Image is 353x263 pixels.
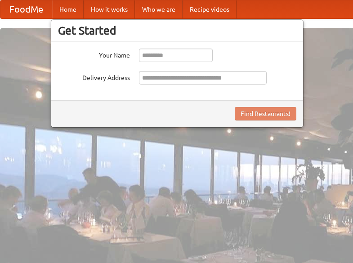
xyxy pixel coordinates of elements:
[58,24,296,37] h3: Get Started
[0,0,52,18] a: FoodMe
[58,71,130,82] label: Delivery Address
[84,0,135,18] a: How it works
[183,0,237,18] a: Recipe videos
[135,0,183,18] a: Who we are
[235,107,296,120] button: Find Restaurants!
[58,49,130,60] label: Your Name
[52,0,84,18] a: Home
